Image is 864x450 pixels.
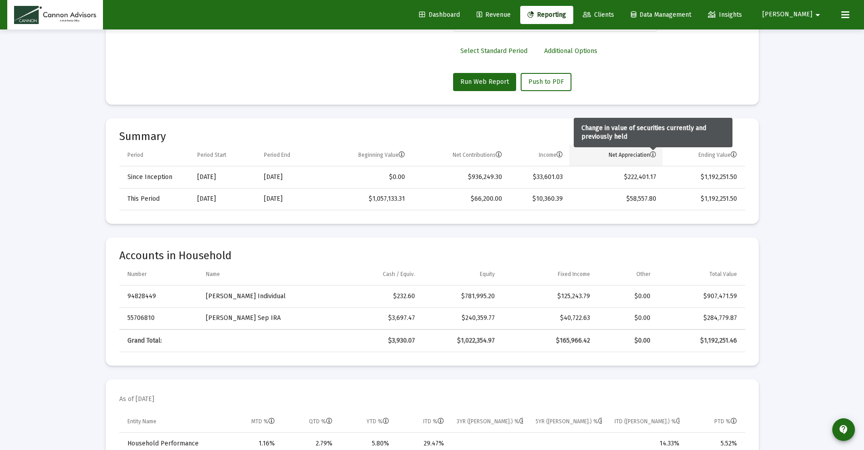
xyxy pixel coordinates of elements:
[569,188,663,210] td: $58,557.80
[838,424,849,435] mat-icon: contact_support
[333,336,415,345] div: $3,930.07
[508,336,590,345] div: $165,966.42
[636,271,650,278] div: Other
[539,151,563,159] div: Income
[345,439,389,448] div: 5.80%
[663,145,745,166] td: Column Ending Value
[608,411,686,433] td: Column ITD (Ann.) %
[419,11,460,19] span: Dashboard
[339,411,395,433] td: Column YTD %
[119,145,745,210] div: Data grid
[453,151,502,159] div: Net Contributions
[457,418,523,425] div: 3YR ([PERSON_NAME].) %
[127,271,146,278] div: Number
[191,145,258,166] td: Column Period Start
[428,314,495,323] div: $240,359.77
[528,78,564,86] span: Push to PDF
[200,285,327,307] td: [PERSON_NAME] Individual
[558,271,590,278] div: Fixed Income
[395,411,450,433] td: Column ITD %
[501,264,596,285] td: Column Fixed Income
[127,151,143,159] div: Period
[544,47,597,55] span: Additional Options
[663,336,737,345] div: $1,192,251.46
[197,151,226,159] div: Period Start
[663,292,737,301] div: $907,471.59
[603,292,650,301] div: $0.00
[460,78,509,86] span: Run Web Report
[762,11,812,19] span: [PERSON_NAME]
[288,439,332,448] div: 2.79%
[508,188,569,210] td: $10,360.39
[527,11,566,19] span: Reporting
[576,6,621,24] a: Clients
[521,73,571,91] button: Push to PDF
[428,336,495,345] div: $1,022,354.97
[508,145,569,166] td: Column Income
[264,194,314,203] div: [DATE]
[603,336,650,345] div: $0.00
[411,145,508,166] td: Column Net Contributions
[708,11,742,19] span: Insights
[453,73,516,91] button: Run Web Report
[281,411,339,433] td: Column QTD %
[603,314,650,323] div: $0.00
[14,6,96,24] img: Dashboard
[321,188,411,210] td: $1,057,133.31
[536,418,602,425] div: 5YR ([PERSON_NAME].) %
[200,307,327,329] td: [PERSON_NAME] Sep IRA
[119,285,200,307] td: 94828449
[520,6,573,24] a: Reporting
[119,307,200,329] td: 55706810
[529,411,608,433] td: Column 5YR (Ann.) %
[428,292,495,301] div: $781,995.20
[460,47,527,55] span: Select Standard Period
[714,418,737,425] div: PTD %
[119,411,223,433] td: Column Entity Name
[264,173,314,182] div: [DATE]
[258,145,321,166] td: Column Period End
[327,264,421,285] td: Column Cash / Equiv.
[127,336,194,345] div: Grand Total:
[686,411,745,433] td: Column PTD %
[615,418,679,425] div: ITD ([PERSON_NAME].) %
[812,6,823,24] mat-icon: arrow_drop_down
[411,166,508,188] td: $936,249.30
[631,11,691,19] span: Data Management
[119,188,191,210] td: This Period
[309,418,332,425] div: QTD %
[657,264,745,285] td: Column Total Value
[508,314,590,323] div: $40,722.63
[423,418,444,425] div: ITD %
[569,166,663,188] td: $222,401.17
[366,418,389,425] div: YTD %
[701,6,749,24] a: Insights
[421,264,501,285] td: Column Equity
[383,271,415,278] div: Cash / Equiv.
[609,151,656,159] div: Net Appreciation
[127,418,156,425] div: Entity Name
[119,395,154,404] mat-card-subtitle: As of [DATE]
[119,145,191,166] td: Column Period
[333,292,415,301] div: $232.60
[663,166,745,188] td: $1,192,251.50
[624,6,698,24] a: Data Management
[596,264,657,285] td: Column Other
[321,145,411,166] td: Column Beginning Value
[477,11,511,19] span: Revenue
[358,151,405,159] div: Beginning Value
[119,132,745,141] mat-card-title: Summary
[200,264,327,285] td: Column Name
[692,439,737,448] div: 5.52%
[583,11,614,19] span: Clients
[480,271,495,278] div: Equity
[663,314,737,323] div: $284,779.87
[264,151,290,159] div: Period End
[412,6,467,24] a: Dashboard
[206,271,220,278] div: Name
[469,6,518,24] a: Revenue
[752,5,834,24] button: [PERSON_NAME]
[569,145,663,166] td: Column Net Appreciation
[663,188,745,210] td: $1,192,251.50
[251,418,275,425] div: MTD %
